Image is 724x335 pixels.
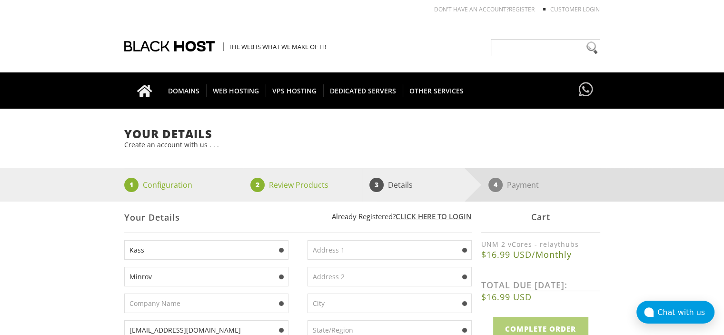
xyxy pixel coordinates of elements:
[550,5,600,13] a: Customer Login
[223,42,326,51] span: The Web is what we make of it!
[250,178,265,192] span: 2
[509,5,535,13] a: REGISTER
[124,128,600,140] h1: Your Details
[488,178,503,192] span: 4
[124,178,139,192] span: 1
[403,84,470,97] span: OTHER SERVICES
[403,72,470,109] a: OTHER SERVICES
[206,72,266,109] a: WEB HOSTING
[507,178,539,192] p: Payment
[266,84,324,97] span: VPS HOSTING
[128,72,162,109] a: Go to homepage
[161,72,207,109] a: DOMAINS
[323,84,403,97] span: DEDICATED SERVERS
[420,5,535,13] li: Don't have an account?
[124,267,288,286] input: Last Name
[307,267,472,286] input: Address 2
[124,140,600,149] p: Create an account with us . . .
[481,291,600,303] b: $16.99 USD
[269,178,328,192] p: Review Products
[323,72,403,109] a: DEDICATED SERVERS
[576,72,595,108] a: Have questions?
[161,84,207,97] span: DOMAINS
[481,240,600,249] label: UNM 2 vCores - relaythubs
[481,249,600,260] b: $16.99 USD/Monthly
[206,84,266,97] span: WEB HOSTING
[266,72,324,109] a: VPS HOSTING
[388,178,413,192] p: Details
[396,212,472,221] a: Click here to login
[481,202,600,233] div: Cart
[124,212,472,221] p: Already Registered?
[124,294,288,313] input: Company Name
[307,240,472,260] input: Address 1
[491,39,600,56] input: Need help?
[143,178,192,192] p: Configuration
[369,178,384,192] span: 3
[124,202,472,233] div: Your Details
[124,240,288,260] input: First Name
[657,308,714,317] div: Chat with us
[481,279,600,291] label: TOTAL DUE [DATE]:
[636,301,714,324] button: Chat with us
[307,294,472,313] input: City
